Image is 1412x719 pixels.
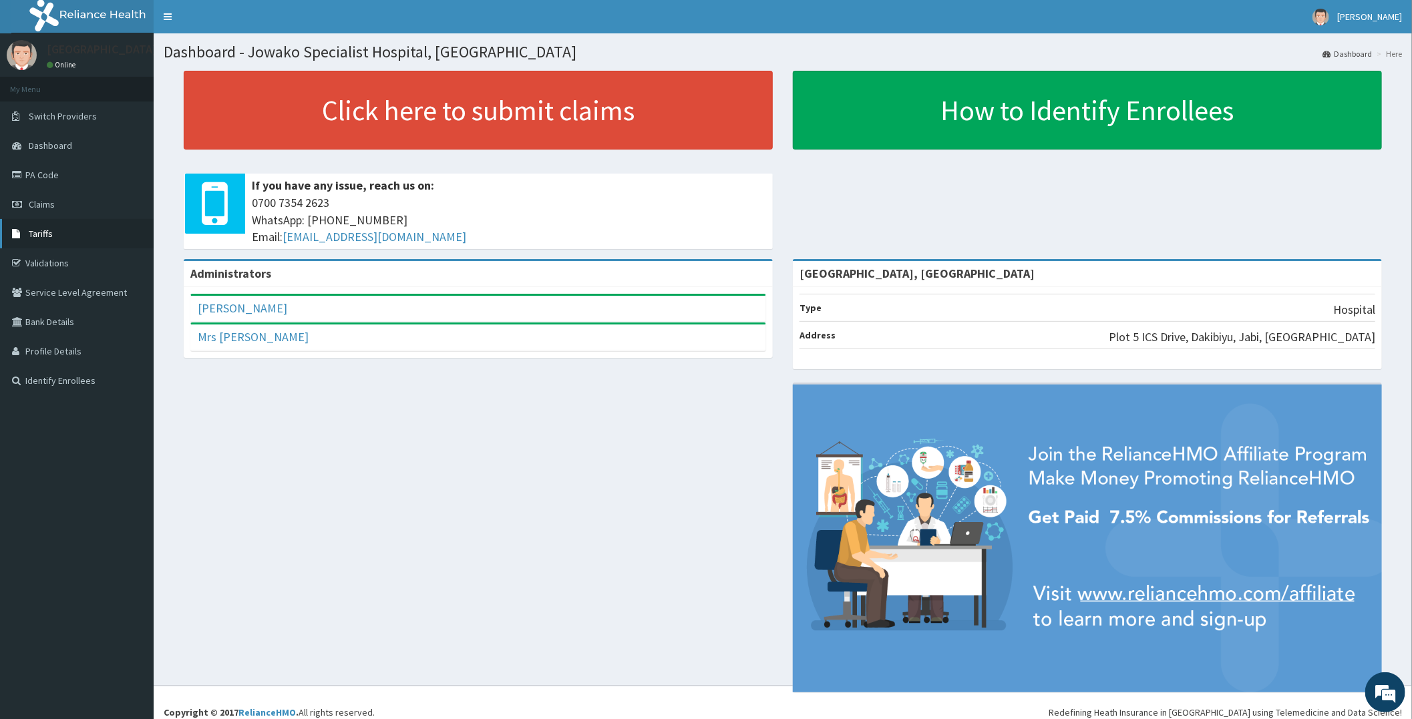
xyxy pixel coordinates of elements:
[164,706,299,718] strong: Copyright © 2017 .
[252,194,766,246] span: 0700 7354 2623 WhatsApp: [PHONE_NUMBER] Email:
[164,43,1402,61] h1: Dashboard - Jowako Specialist Hospital, [GEOGRAPHIC_DATA]
[47,43,193,55] p: [GEOGRAPHIC_DATA] ABUJA
[238,706,296,718] a: RelianceHMO
[252,178,434,193] b: If you have any issue, reach us on:
[1049,706,1402,719] div: Redefining Heath Insurance in [GEOGRAPHIC_DATA] using Telemedicine and Data Science!
[800,329,836,341] b: Address
[198,300,287,316] a: [PERSON_NAME]
[29,110,97,122] span: Switch Providers
[190,266,271,281] b: Administrators
[1337,11,1402,23] span: [PERSON_NAME]
[1373,48,1402,59] li: Here
[800,302,822,314] b: Type
[793,385,1382,693] img: provider-team-banner.png
[29,228,53,240] span: Tariffs
[198,329,309,344] a: Mrs [PERSON_NAME]
[793,71,1382,150] a: How to Identify Enrollees
[184,71,773,150] a: Click here to submit claims
[1333,301,1375,318] p: Hospital
[1109,328,1375,346] p: Plot 5 ICS Drive, Dakibiyu, Jabi, [GEOGRAPHIC_DATA]
[1312,9,1329,25] img: User Image
[1322,48,1372,59] a: Dashboard
[47,60,79,69] a: Online
[283,229,466,244] a: [EMAIL_ADDRESS][DOMAIN_NAME]
[800,266,1035,281] strong: [GEOGRAPHIC_DATA], [GEOGRAPHIC_DATA]
[29,198,55,210] span: Claims
[29,140,72,152] span: Dashboard
[7,40,37,70] img: User Image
